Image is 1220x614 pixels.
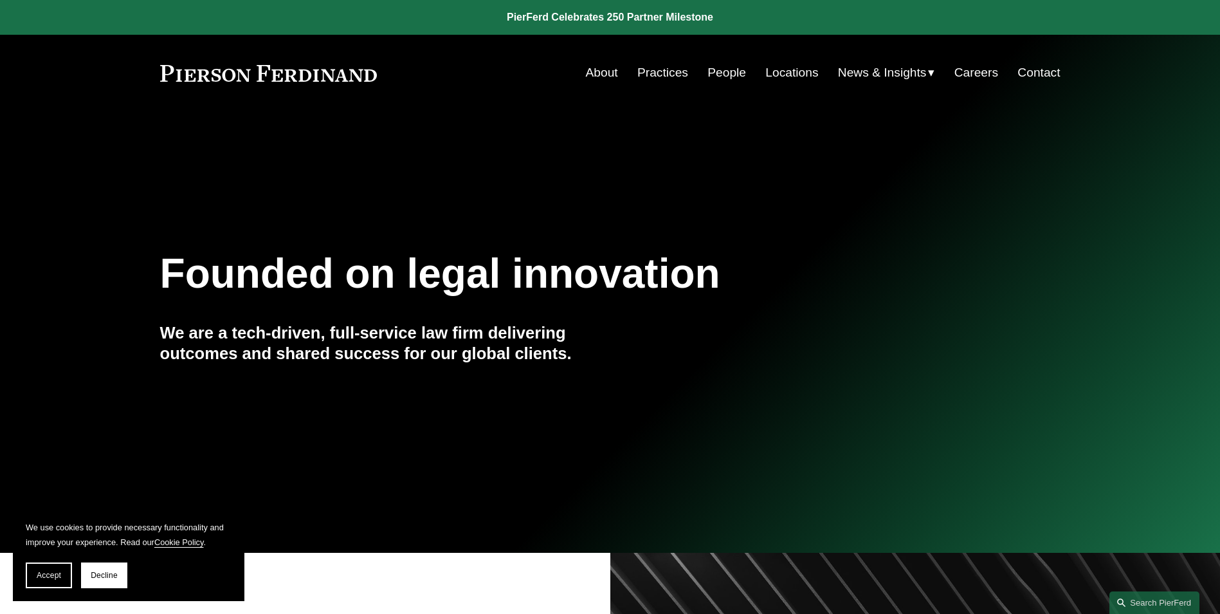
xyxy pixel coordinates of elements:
[13,507,244,601] section: Cookie banner
[154,537,204,547] a: Cookie Policy
[1109,591,1199,614] a: Search this site
[91,571,118,580] span: Decline
[838,60,935,85] a: folder dropdown
[37,571,61,580] span: Accept
[954,60,998,85] a: Careers
[160,250,911,297] h1: Founded on legal innovation
[637,60,688,85] a: Practices
[838,62,927,84] span: News & Insights
[765,60,818,85] a: Locations
[586,60,618,85] a: About
[26,563,72,588] button: Accept
[707,60,746,85] a: People
[160,322,610,364] h4: We are a tech-driven, full-service law firm delivering outcomes and shared success for our global...
[1017,60,1060,85] a: Contact
[26,520,232,550] p: We use cookies to provide necessary functionality and improve your experience. Read our .
[81,563,127,588] button: Decline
